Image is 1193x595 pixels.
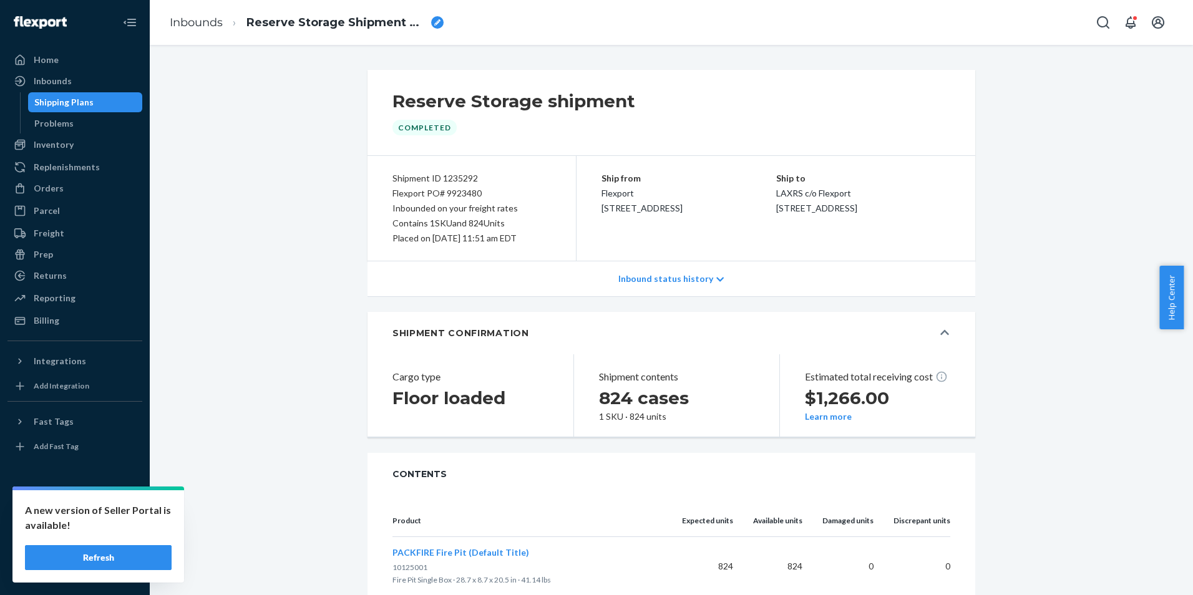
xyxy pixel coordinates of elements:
[1118,10,1143,35] button: Open notifications
[776,203,857,213] span: [STREET_ADDRESS]
[28,114,143,133] a: Problems
[7,288,142,308] a: Reporting
[682,515,733,526] p: Expected units
[246,15,426,31] span: Reserve Storage Shipment STI14099140e4
[7,539,142,559] a: Help Center
[34,314,59,327] div: Billing
[34,292,75,304] div: Reporting
[601,188,683,213] span: Flexport [STREET_ADDRESS]
[392,171,551,186] div: Shipment ID 1235292
[392,120,457,135] div: Completed
[7,496,142,516] a: Settings
[7,560,142,580] button: Give Feedback
[7,50,142,70] a: Home
[894,515,950,526] p: Discrepant units
[392,574,662,586] p: Fire Pit Single Box · 28.7 x 8.7 x 20.5 in · 41.14 lbs
[7,311,142,331] a: Billing
[7,351,142,371] button: Integrations
[392,186,551,201] div: Flexport PO# 9923480
[34,54,59,66] div: Home
[618,273,713,285] p: Inbound status history
[7,71,142,91] a: Inbounds
[1159,266,1184,329] button: Help Center
[7,178,142,198] a: Orders
[34,75,72,87] div: Inbounds
[392,547,529,558] span: PACKFIRE Fire Pit (Default Title)
[7,135,142,155] a: Inventory
[34,227,64,239] div: Freight
[34,182,64,195] div: Orders
[34,96,94,109] div: Shipping Plans
[599,412,744,422] div: 1 SKU · 824 units
[34,441,79,452] div: Add Fast Tag
[170,16,223,29] a: Inbounds
[392,563,427,572] span: 10125001
[392,515,662,526] p: Product
[34,415,74,428] div: Fast Tags
[599,369,744,384] header: Shipment contents
[34,380,89,391] div: Add Integration
[34,355,86,367] div: Integrations
[117,10,142,35] button: Close Navigation
[392,468,950,480] span: CONTENTS
[1091,10,1116,35] button: Open Search Box
[599,387,744,409] h2: 824 cases
[34,205,60,217] div: Parcel
[25,503,172,533] p: A new version of Seller Portal is available!
[34,117,74,130] div: Problems
[776,186,951,201] p: LAXRS c/o Flexport
[160,4,454,41] ol: breadcrumbs
[7,412,142,432] button: Fast Tags
[392,231,551,246] div: Placed on [DATE] 11:51 am EDT
[7,201,142,221] a: Parcel
[7,157,142,177] a: Replenishments
[601,171,776,186] p: Ship from
[805,369,950,384] p: Estimated total receiving cost
[392,387,538,409] h2: Floor loaded
[34,138,74,151] div: Inventory
[392,369,538,384] header: Cargo type
[7,518,142,538] a: Talk to Support
[7,376,142,396] a: Add Integration
[25,545,172,570] button: Refresh
[34,248,53,261] div: Prep
[7,244,142,264] a: Prep
[7,266,142,286] a: Returns
[368,312,975,354] button: SHIPMENT CONFIRMATION
[776,171,951,186] p: Ship to
[805,412,852,422] button: Learn more
[34,269,67,282] div: Returns
[28,92,143,112] a: Shipping Plans
[34,161,100,173] div: Replenishments
[392,201,551,216] div: Inbounded on your freight rates
[392,546,529,559] button: PACKFIRE Fire Pit (Default Title)
[14,16,67,29] img: Flexport logo
[822,515,874,526] p: Damaged units
[7,437,142,457] a: Add Fast Tag
[392,327,529,339] h5: SHIPMENT CONFIRMATION
[753,515,802,526] p: Available units
[392,90,635,112] h2: Reserve Storage shipment
[392,216,551,231] div: Contains 1 SKU and 824 Units
[805,387,950,409] h2: $1,266.00
[1146,10,1171,35] button: Open account menu
[7,223,142,243] a: Freight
